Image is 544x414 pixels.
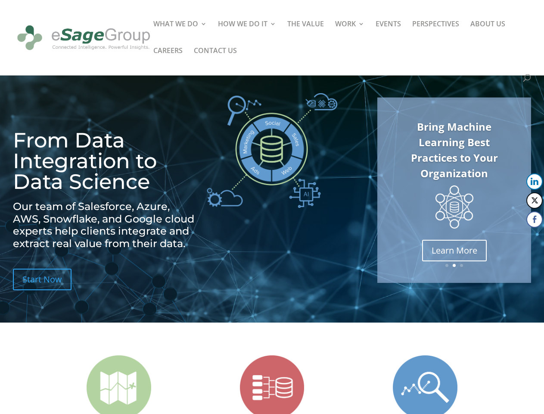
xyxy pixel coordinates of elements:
a: WORK [335,21,364,47]
h1: From Data Integration to Data Science [13,130,197,196]
a: CAREERS [153,47,183,74]
a: ABOUT US [470,21,505,47]
img: eSage Group [15,19,153,57]
a: CONTACT US [194,47,237,74]
a: EVENTS [376,21,401,47]
a: 3 [460,264,463,267]
button: Facebook Share [526,211,543,228]
a: Bring Machine Learning Best Practices to Your Organization [411,119,498,180]
a: Start Now [13,269,71,290]
a: 1 [445,264,448,267]
button: Twitter Share [526,192,543,209]
h2: Our team of Salesforce, Azure, AWS, Snowflake, and Google cloud experts help clients integrate an... [13,201,197,254]
a: PERSPECTIVES [412,21,459,47]
a: HOW WE DO IT [218,21,276,47]
button: LinkedIn Share [526,173,543,190]
a: 2 [453,264,456,267]
a: Learn More [422,240,487,261]
a: THE VALUE [287,21,324,47]
a: WHAT WE DO [153,21,207,47]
